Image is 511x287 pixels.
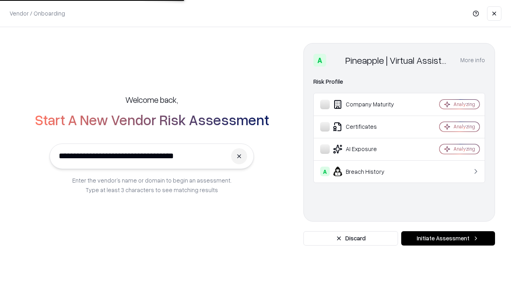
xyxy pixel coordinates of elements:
[10,9,65,18] p: Vendor / Onboarding
[303,231,398,246] button: Discard
[454,123,475,130] div: Analyzing
[313,54,326,67] div: A
[401,231,495,246] button: Initiate Assessment
[320,167,330,176] div: A
[313,77,485,86] div: Risk Profile
[35,112,269,128] h2: Start A New Vendor Risk Assessment
[320,167,416,176] div: Breach History
[72,175,232,195] p: Enter the vendor’s name or domain to begin an assessment. Type at least 3 characters to see match...
[454,101,475,108] div: Analyzing
[329,54,342,67] img: Pineapple | Virtual Assistant Agency
[454,145,475,152] div: Analyzing
[320,144,416,154] div: AI Exposure
[460,53,485,67] button: More info
[125,94,178,105] h5: Welcome back,
[320,122,416,132] div: Certificates
[320,100,416,109] div: Company Maturity
[345,54,451,67] div: Pineapple | Virtual Assistant Agency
